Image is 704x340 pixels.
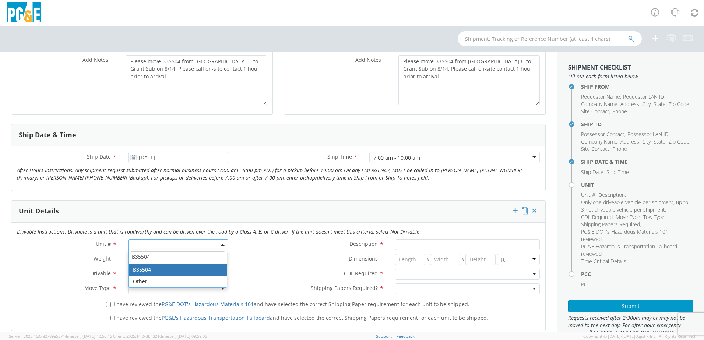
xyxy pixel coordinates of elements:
h4: Ship From [581,84,693,89]
h4: Ship Date & Time [581,159,693,164]
li: , [581,108,610,115]
span: Drivable [90,270,111,277]
span: City [642,138,651,145]
li: , [581,100,619,108]
span: Unit # [96,240,111,247]
span: Dimensions [349,255,378,262]
span: Add Notes [355,56,381,63]
span: Description [598,191,625,198]
span: Time Critical Details [581,258,626,265]
span: Zip Code [669,100,689,107]
li: , [654,100,667,108]
a: PG&E's Hazardous Transportation Tailboard [162,314,270,321]
span: Shipping Papers Required? [311,284,378,291]
span: Add Notes [82,56,108,63]
li: , [581,221,641,228]
span: State [654,100,666,107]
li: , [654,138,667,145]
div: 7:00 am - 10:00 am [373,154,420,162]
span: X [425,254,430,265]
span: Ship Time [327,153,352,160]
h3: Unit Details [19,208,59,215]
li: , [581,169,605,176]
li: , [581,199,691,213]
input: I have reviewed thePG&E's Hazardous Transportation Tailboardand have selected the correct Shippin... [106,316,111,320]
span: Zip Code [669,138,689,145]
span: Weight [94,255,111,262]
span: Possessor Contact [581,131,624,138]
span: State [654,138,666,145]
span: Site Contact [581,145,609,152]
span: Possessor LAN ID [627,131,669,138]
li: , [581,131,626,138]
li: , [620,100,640,108]
li: , [643,213,666,221]
li: , [642,138,652,145]
a: PG&E DOT's Hazardous Materials 101 [162,301,254,308]
span: PG&E Hazardous Transportation Tailboard reviewed [581,243,677,257]
span: Fill out each form listed below [568,73,693,80]
a: Support [376,333,392,339]
li: , [581,145,610,153]
strong: Shipment Checklist [568,63,631,71]
span: Ship Date [581,169,603,176]
span: I have reviewed the and have selected the correct Shipping Paper requirement for each unit to be ... [113,301,469,308]
span: Server: 2025.16.0-82789e55714 [9,333,112,339]
li: , [616,213,641,221]
li: Other [129,276,227,287]
h4: PCC [581,271,693,277]
span: Site Contact [581,108,609,115]
button: Submit [568,300,693,312]
li: , [623,93,665,100]
li: , [642,100,652,108]
span: Shipping Papers Required [581,221,640,228]
span: Copyright © [DATE]-[DATE] Agistix Inc., All Rights Reserved [583,333,695,339]
span: PCC [581,281,591,288]
a: Feedback [397,333,415,339]
span: CDL Required [581,213,613,220]
span: Move Type [616,213,640,220]
span: Requestor Name [581,93,620,100]
li: , [581,243,691,258]
span: Company Name [581,138,617,145]
li: , [627,131,670,138]
span: Address [620,100,639,107]
li: , [581,93,621,100]
i: Drivable Instructions: Drivable is a unit that is roadworthy and can be driven over the road by a... [17,228,419,235]
span: Move Type [84,284,111,291]
span: Requests received after 2:30pm may or may not be moved to the next day. For after hour emergency ... [568,314,693,336]
span: Phone [612,108,627,115]
li: , [581,138,619,145]
span: Description [349,240,378,247]
img: pge-logo-06675f144f4cfa6a6814.png [6,2,42,24]
h4: Unit [581,182,693,188]
li: , [581,228,691,243]
span: CDL Required [344,270,378,277]
li: , [620,138,640,145]
li: , [581,191,596,199]
span: Requestor LAN ID [623,93,664,100]
li: , [669,138,690,145]
span: Unit # [581,191,595,198]
li: B35504 [129,264,227,276]
span: Only one driveable vehicle per shipment, up to 3 not driveable vehicle per shipment [581,199,688,213]
input: I have reviewed thePG&E DOT's Hazardous Materials 101and have selected the correct Shipping Paper... [106,302,111,307]
span: master, [DATE] 09:59:06 [162,333,207,339]
span: Address [620,138,639,145]
span: Company Name [581,100,617,107]
span: Ship Time [606,169,629,176]
span: Ship Date [87,153,111,160]
input: Height [465,254,496,265]
span: X [460,254,465,265]
input: Width [430,254,460,265]
li: , [598,191,626,199]
input: Length [395,254,425,265]
input: Shipment, Tracking or Reference Number (at least 4 chars) [458,31,642,46]
h4: Ship To [581,121,693,127]
li: , [581,213,614,221]
li: , [669,100,690,108]
i: After Hours Instructions: Any shipment request submitted after normal business hours (7:00 am - 5... [17,167,522,181]
span: City [642,100,651,107]
span: Phone [612,145,627,152]
span: PG&E DOT's Hazardous Materials 101 reviewed [581,228,668,242]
